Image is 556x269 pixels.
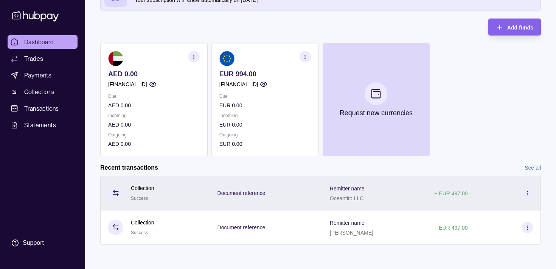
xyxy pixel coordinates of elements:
[219,131,311,139] p: Outgoing
[219,121,311,129] p: EUR 0.00
[525,164,541,172] a: See all
[219,101,311,110] p: EUR 0.00
[217,190,266,196] p: Document reference
[219,111,311,120] p: Incoming
[330,220,365,226] p: Remitter name
[8,68,78,82] a: Payments
[217,224,266,230] p: Document reference
[24,71,51,80] span: Payments
[219,92,311,100] p: Due
[108,121,200,129] p: AED 0.00
[24,104,59,113] span: Transactions
[434,190,467,196] p: + EUR 497.00
[8,102,78,115] a: Transactions
[488,19,541,36] button: Add funds
[131,196,148,201] span: Success
[219,140,311,148] p: EUR 0.00
[131,230,148,235] span: Success
[219,51,235,66] img: eu
[434,225,467,231] p: + EUR 497.00
[330,230,373,236] p: [PERSON_NAME]
[8,235,78,251] a: Support
[330,195,364,201] p: Oceantito LLC
[108,70,200,78] p: AED 0.00
[108,111,200,120] p: Incoming
[8,35,78,49] a: Dashboard
[24,37,54,46] span: Dashboard
[24,121,56,130] span: Statements
[24,87,54,96] span: Collections
[219,80,258,88] p: [FINANCIAL_ID]
[24,54,43,63] span: Trades
[108,131,200,139] p: Outgoing
[340,109,413,117] p: Request new currencies
[131,218,154,227] p: Collection
[108,51,123,66] img: ae
[330,186,365,192] p: Remitter name
[108,92,200,100] p: Due
[108,140,200,148] p: AED 0.00
[8,85,78,99] a: Collections
[8,52,78,65] a: Trades
[23,239,44,247] div: Support
[100,164,158,172] h2: Recent transactions
[323,43,430,156] button: Request new currencies
[131,184,154,192] p: Collection
[507,25,533,31] span: Add funds
[108,101,200,110] p: AED 0.00
[108,80,147,88] p: [FINANCIAL_ID]
[219,70,311,78] p: EUR 994.00
[8,118,78,132] a: Statements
